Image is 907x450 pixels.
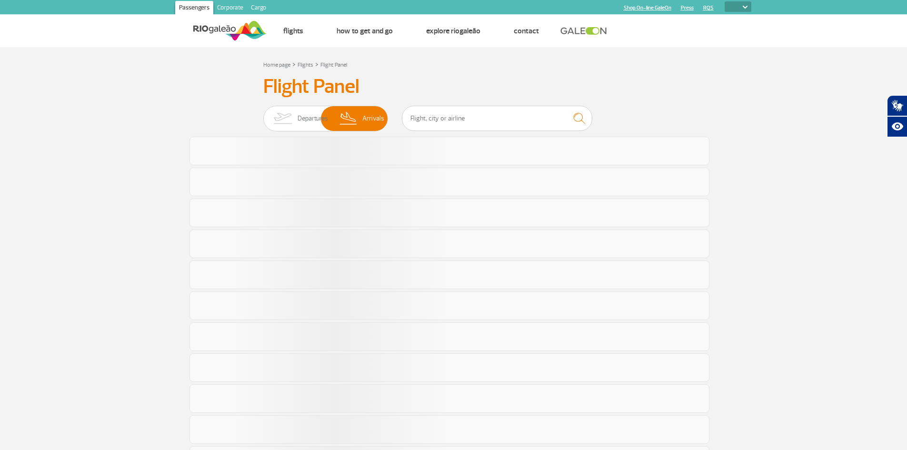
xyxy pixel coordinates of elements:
[887,95,907,116] button: Abrir tradutor de língua de sinais.
[337,26,393,36] a: How to get and go
[283,26,303,36] a: Flights
[268,106,298,131] img: slider-embarque
[175,1,213,16] a: Passengers
[292,59,296,70] a: >
[298,61,313,69] a: Flights
[315,59,319,70] a: >
[681,5,694,11] a: Press
[402,106,592,131] input: Flight, city or airline
[247,1,270,16] a: Cargo
[362,106,384,131] span: Arrivals
[426,26,480,36] a: Explore RIOgaleão
[703,5,714,11] a: RQS
[320,61,347,69] a: Flight Panel
[624,5,671,11] a: Shop On-line GaleOn
[298,106,328,131] span: Departures
[887,95,907,137] div: Plugin de acessibilidade da Hand Talk.
[263,61,290,69] a: Home page
[335,106,363,131] img: slider-desembarque
[263,75,644,99] h3: Flight Panel
[213,1,247,16] a: Corporate
[514,26,539,36] a: Contact
[887,116,907,137] button: Abrir recursos assistivos.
